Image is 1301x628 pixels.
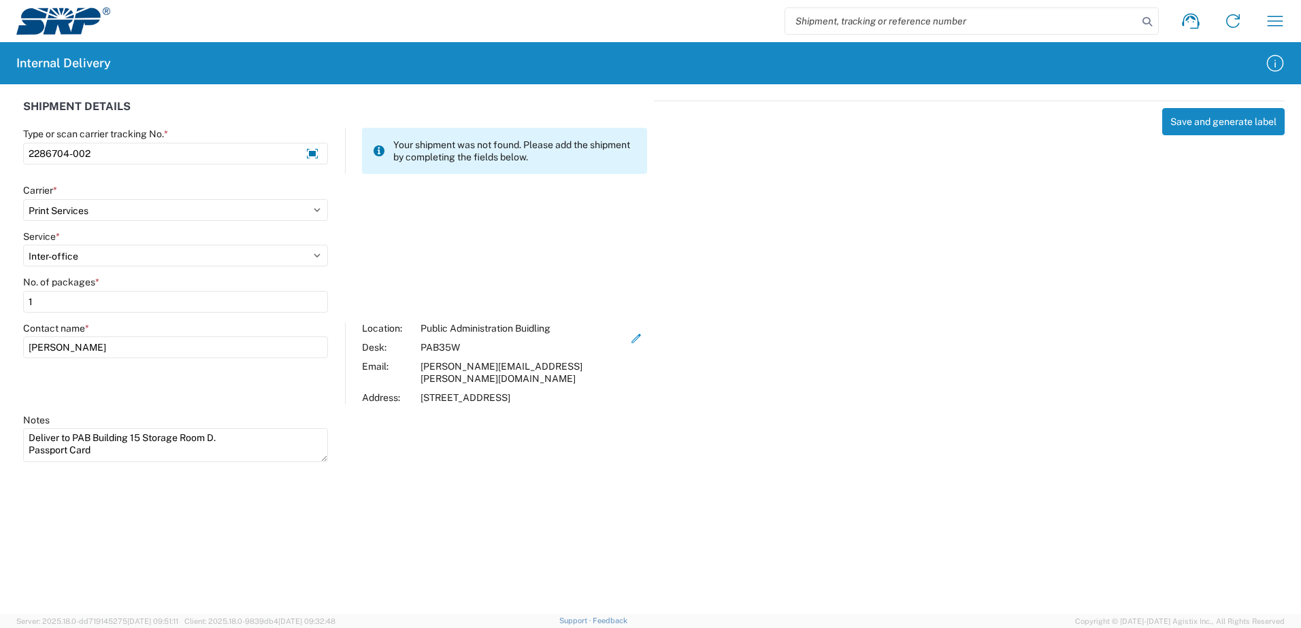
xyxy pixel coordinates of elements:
[16,7,110,35] img: srp
[362,360,414,385] div: Email:
[278,617,335,625] span: [DATE] 09:32:48
[16,617,178,625] span: Server: 2025.18.0-dd719145275
[23,128,168,140] label: Type or scan carrier tracking No.
[16,55,111,71] h2: Internal Delivery
[362,391,414,404] div: Address:
[23,184,57,196] label: Carrier
[362,322,414,334] div: Location:
[421,360,626,385] div: [PERSON_NAME][EMAIL_ADDRESS][PERSON_NAME][DOMAIN_NAME]
[785,8,1138,34] input: Shipment, tracking or reference number
[23,276,99,288] label: No. of packages
[23,230,60,243] label: Service
[421,391,626,404] div: [STREET_ADDRESS]
[393,139,636,163] span: Your shipment was not found. Please add the shipment by completing the fields below.
[23,414,50,426] label: Notes
[421,322,626,334] div: Public Administration Buidling
[23,101,647,128] div: SHIPMENT DETAILS
[1162,108,1285,135] button: Save and generate label
[23,322,89,334] label: Contact name
[1075,615,1285,627] span: Copyright © [DATE]-[DATE] Agistix Inc., All Rights Reserved
[421,341,626,353] div: PAB35W
[127,617,178,625] span: [DATE] 09:51:11
[184,617,335,625] span: Client: 2025.18.0-9839db4
[362,341,414,353] div: Desk:
[593,616,627,625] a: Feedback
[559,616,593,625] a: Support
